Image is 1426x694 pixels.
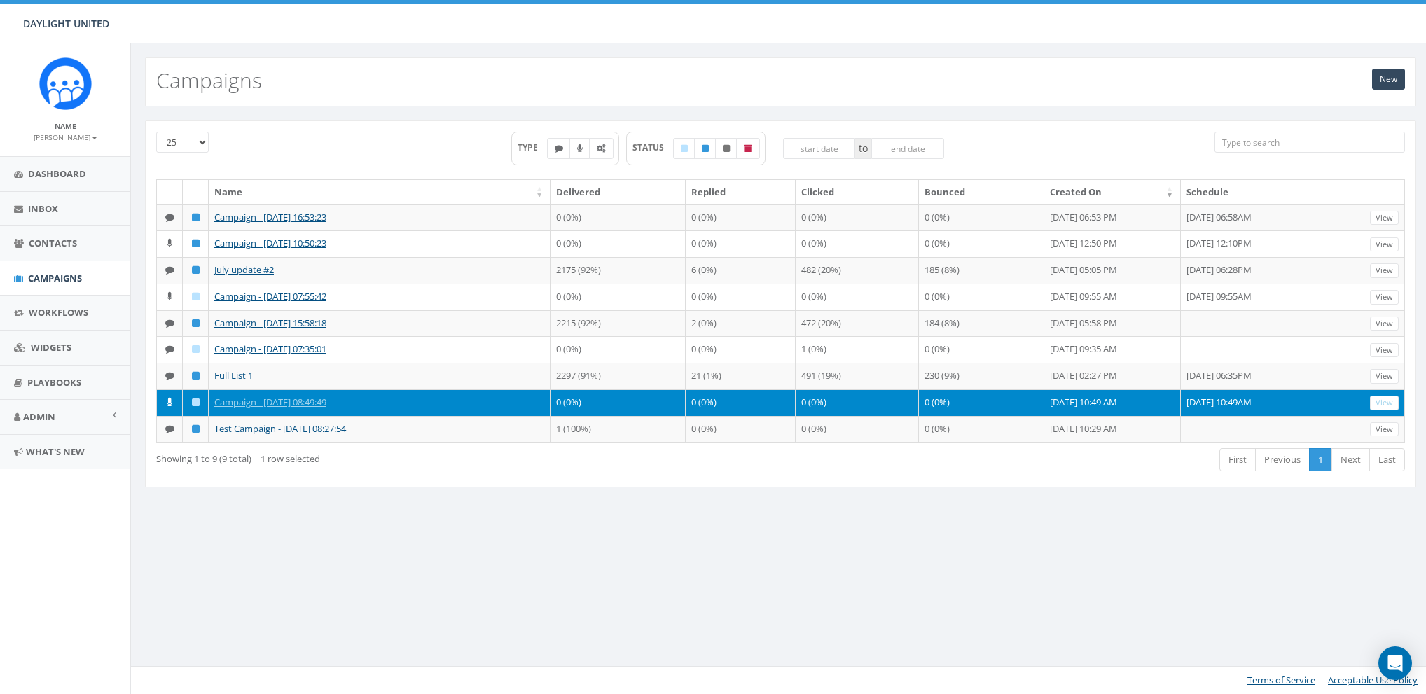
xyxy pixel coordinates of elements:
[1331,448,1370,471] a: Next
[632,141,674,153] span: STATUS
[796,310,919,337] td: 472 (20%)
[518,141,548,153] span: TYPE
[1044,284,1181,310] td: [DATE] 09:55 AM
[681,144,688,153] i: Draft
[156,447,664,466] div: Showing 1 to 9 (9 total)
[192,371,200,380] i: Published
[551,180,686,204] th: Delivered
[192,213,200,222] i: Published
[192,265,200,275] i: Published
[1181,180,1364,204] th: Schedule
[167,398,172,407] i: Ringless Voice Mail
[1181,257,1364,284] td: [DATE] 06:28PM
[1181,204,1364,231] td: [DATE] 06:58AM
[1219,448,1256,471] a: First
[1181,284,1364,310] td: [DATE] 09:55AM
[192,398,200,407] i: Draft
[796,230,919,257] td: 0 (0%)
[1369,448,1405,471] a: Last
[1370,211,1399,225] a: View
[796,416,919,443] td: 0 (0%)
[214,211,326,223] a: Campaign - [DATE] 16:53:23
[165,213,174,222] i: Text SMS
[1370,290,1399,305] a: View
[1044,336,1181,363] td: [DATE] 09:35 AM
[673,138,695,159] label: Draft
[577,144,583,153] i: Ringless Voice Mail
[919,180,1044,204] th: Bounced
[261,452,320,465] span: 1 row selected
[192,424,200,433] i: Published
[919,284,1044,310] td: 0 (0%)
[55,121,76,131] small: Name
[551,389,686,416] td: 0 (0%)
[919,416,1044,443] td: 0 (0%)
[569,138,590,159] label: Ringless Voice Mail
[686,310,796,337] td: 2 (0%)
[214,422,346,435] a: Test Campaign - [DATE] 08:27:54
[192,239,200,248] i: Published
[1328,674,1418,686] a: Acceptable Use Policy
[919,336,1044,363] td: 0 (0%)
[27,376,81,389] span: Playbooks
[1181,363,1364,389] td: [DATE] 06:35PM
[551,416,686,443] td: 1 (100%)
[1044,363,1181,389] td: [DATE] 02:27 PM
[796,389,919,416] td: 0 (0%)
[551,230,686,257] td: 0 (0%)
[783,138,856,159] input: start date
[1044,230,1181,257] td: [DATE] 12:50 PM
[31,341,71,354] span: Widgets
[597,144,606,153] i: Automated Message
[165,265,174,275] i: Text SMS
[214,317,326,329] a: Campaign - [DATE] 15:58:18
[796,284,919,310] td: 0 (0%)
[214,237,326,249] a: Campaign - [DATE] 10:50:23
[796,363,919,389] td: 491 (19%)
[1181,389,1364,416] td: [DATE] 10:49AM
[551,204,686,231] td: 0 (0%)
[29,237,77,249] span: Contacts
[192,319,200,328] i: Published
[1247,674,1315,686] a: Terms of Service
[165,371,174,380] i: Text SMS
[26,445,85,458] span: What's New
[686,204,796,231] td: 0 (0%)
[871,138,944,159] input: end date
[1370,263,1399,278] a: View
[686,389,796,416] td: 0 (0%)
[702,144,709,153] i: Published
[34,130,97,143] a: [PERSON_NAME]
[1370,422,1399,437] a: View
[28,272,82,284] span: Campaigns
[796,257,919,284] td: 482 (20%)
[156,69,262,92] h2: Campaigns
[1370,343,1399,358] a: View
[214,263,274,276] a: July update #2
[694,138,717,159] label: Published
[1370,237,1399,252] a: View
[796,204,919,231] td: 0 (0%)
[919,389,1044,416] td: 0 (0%)
[214,396,326,408] a: Campaign - [DATE] 08:49:49
[192,292,200,301] i: Draft
[686,336,796,363] td: 0 (0%)
[555,144,563,153] i: Text SMS
[723,144,730,153] i: Unpublished
[29,306,88,319] span: Workflows
[167,239,172,248] i: Ringless Voice Mail
[1214,132,1405,153] input: Type to search
[23,17,109,30] span: DAYLIGHT UNITED
[1309,448,1332,471] a: 1
[1255,448,1310,471] a: Previous
[1372,69,1405,90] a: New
[919,257,1044,284] td: 185 (8%)
[919,363,1044,389] td: 230 (9%)
[28,202,58,215] span: Inbox
[165,345,174,354] i: Text SMS
[686,180,796,204] th: Replied
[547,138,571,159] label: Text SMS
[919,230,1044,257] td: 0 (0%)
[1181,230,1364,257] td: [DATE] 12:10PM
[1370,317,1399,331] a: View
